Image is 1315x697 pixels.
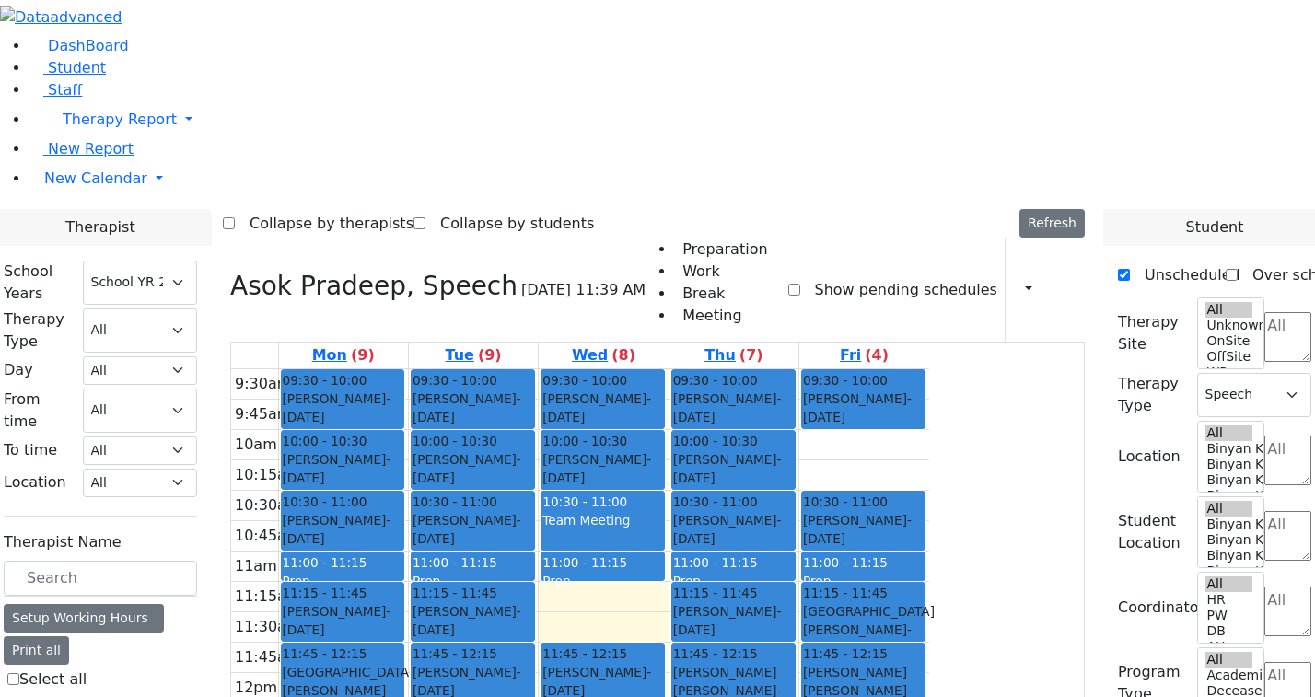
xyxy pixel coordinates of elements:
[4,561,197,596] input: Search
[803,389,924,427] div: [PERSON_NAME]
[44,169,147,187] span: New Calendar
[283,663,414,681] span: [GEOGRAPHIC_DATA]
[1205,349,1253,365] option: OffSite
[231,555,281,577] div: 11am
[673,584,758,602] span: 11:15 - 11:45
[1205,623,1253,639] option: DB
[1041,274,1050,306] div: Report
[283,493,367,511] span: 10:30 - 11:00
[19,668,87,691] label: Select all
[1205,333,1253,349] option: OnSite
[29,59,106,76] a: Student
[63,110,177,128] span: Therapy Report
[413,450,533,488] div: [PERSON_NAME]
[1264,312,1311,362] textarea: Search
[413,555,497,570] span: 11:00 - 11:15
[231,494,305,517] div: 10:30am
[865,344,889,366] label: (4)
[231,646,305,668] div: 11:45am
[413,432,497,450] span: 10:00 - 10:30
[48,140,134,157] span: New Report
[542,555,627,570] span: 11:00 - 11:15
[542,371,627,389] span: 09:30 - 10:00
[413,584,497,602] span: 11:15 - 11:45
[413,511,533,549] div: [PERSON_NAME]
[803,493,888,511] span: 10:30 - 11:00
[283,645,367,663] span: 11:45 - 12:15
[48,81,82,99] span: Staff
[673,513,782,546] span: - [DATE]
[673,604,782,637] span: - [DATE]
[1118,510,1186,554] label: Student Location
[803,555,888,570] span: 11:00 - 11:15
[1205,457,1253,472] option: Binyan Klein 4
[1205,425,1253,441] option: All
[283,389,403,427] div: [PERSON_NAME]
[413,513,521,546] span: - [DATE]
[413,371,497,389] span: 09:30 - 10:00
[739,344,763,366] label: (7)
[4,439,57,461] label: To time
[283,572,403,590] div: Prep
[1205,302,1253,318] option: All
[542,432,627,450] span: 10:00 - 10:30
[1205,548,1253,563] option: Binyan Klein 3
[803,429,924,447] div: [PERSON_NAME]
[1205,488,1253,504] option: Binyan Klein 2
[4,308,72,353] label: Therapy Type
[1264,511,1311,561] textarea: Search
[673,450,794,488] div: [PERSON_NAME]
[4,531,122,553] label: Therapist Name
[283,555,367,570] span: 11:00 - 11:15
[542,494,627,509] span: 10:30 - 11:00
[803,371,888,389] span: 09:30 - 10:00
[283,450,403,488] div: [PERSON_NAME]
[4,636,69,665] button: Print all
[673,432,758,450] span: 10:00 - 10:30
[803,602,935,621] span: [GEOGRAPHIC_DATA]
[231,525,305,547] div: 10:45am
[1118,597,1204,619] label: Coordinator
[673,493,758,511] span: 10:30 - 11:00
[675,283,767,305] li: Break
[1205,652,1253,668] option: All
[413,645,497,663] span: 11:45 - 12:15
[1205,365,1253,380] option: WP
[231,373,295,395] div: 9:30am
[413,493,497,511] span: 10:30 - 11:00
[675,305,767,327] li: Meeting
[442,343,506,368] a: September 9, 2025
[1118,446,1181,468] label: Location
[673,511,794,549] div: [PERSON_NAME]
[803,621,924,658] div: [PERSON_NAME]
[673,389,794,427] div: [PERSON_NAME]
[235,209,413,238] label: Collapse by therapists
[542,511,663,529] div: Team Meeting
[1205,517,1253,532] option: Binyan Klein 5
[611,344,635,366] label: (8)
[1205,441,1253,457] option: Binyan Klein 5
[48,59,106,76] span: Student
[283,432,367,450] span: 10:00 - 10:30
[1205,639,1253,655] option: AH
[1074,275,1085,305] div: Delete
[413,389,533,427] div: [PERSON_NAME]
[351,344,375,366] label: (9)
[231,616,305,638] div: 11:30am
[413,452,521,485] span: - [DATE]
[836,343,892,368] a: September 12, 2025
[803,622,912,656] span: - [DATE]
[803,584,888,602] span: 11:15 - 11:45
[29,160,1315,197] a: New Calendar
[1019,209,1085,238] button: Refresh
[1205,472,1253,488] option: Binyan Klein 3
[29,101,1315,138] a: Therapy Report
[673,452,782,485] span: - [DATE]
[413,604,521,637] span: - [DATE]
[1205,608,1253,623] option: PW
[4,359,33,381] label: Day
[542,572,663,590] div: Prep
[803,513,912,546] span: - [DATE]
[29,140,134,157] a: New Report
[478,344,502,366] label: (9)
